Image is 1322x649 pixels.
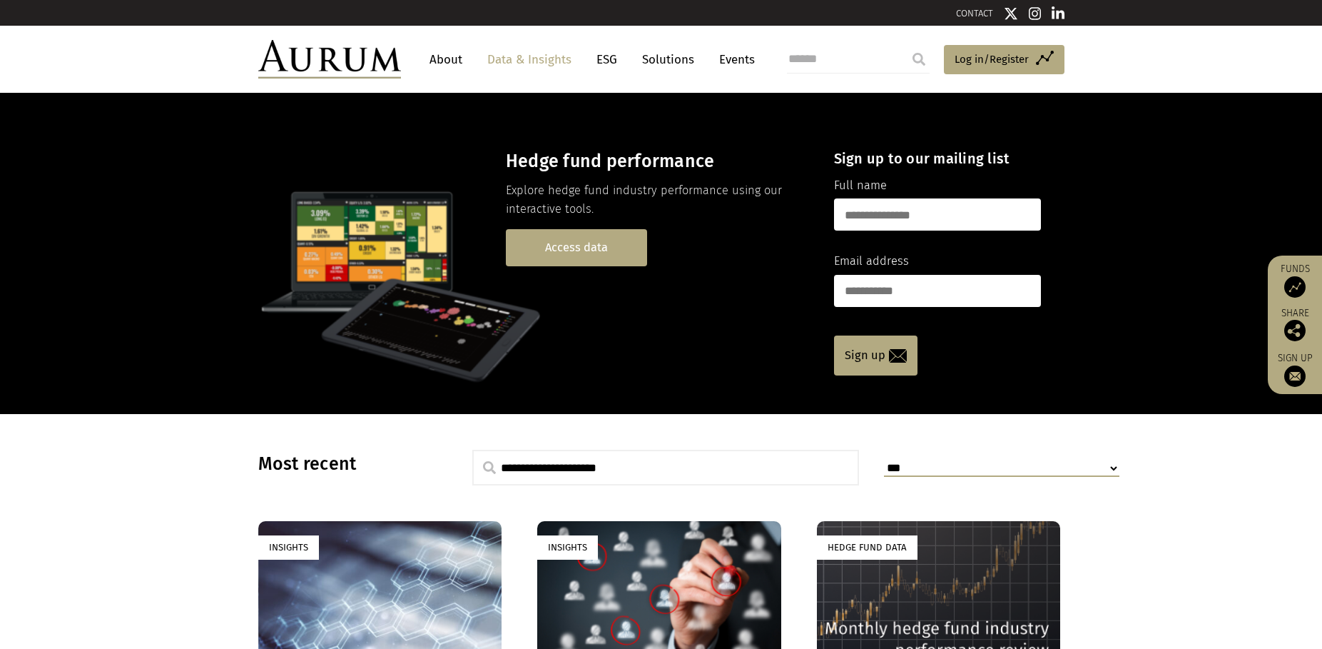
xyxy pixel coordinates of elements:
[1029,6,1042,21] img: Instagram icon
[635,46,701,73] a: Solutions
[834,252,909,271] label: Email address
[506,229,647,266] a: Access data
[1004,6,1018,21] img: Twitter icon
[834,150,1041,167] h4: Sign up to our mailing list
[1275,308,1315,341] div: Share
[506,151,809,172] h3: Hedge fund performance
[817,535,917,559] div: Hedge Fund Data
[258,535,319,559] div: Insights
[258,40,401,79] img: Aurum
[537,535,598,559] div: Insights
[955,51,1029,68] span: Log in/Register
[712,46,755,73] a: Events
[834,336,917,376] a: Sign up
[956,8,993,19] a: CONTACT
[422,46,469,73] a: About
[834,176,887,195] label: Full name
[480,46,579,73] a: Data & Insights
[905,45,933,74] input: Submit
[1275,263,1315,298] a: Funds
[944,45,1064,75] a: Log in/Register
[589,46,624,73] a: ESG
[258,453,437,475] h3: Most recent
[1052,6,1064,21] img: Linkedin icon
[1284,366,1306,387] img: Sign up to our newsletter
[1275,352,1315,387] a: Sign up
[889,349,907,363] img: email-icon
[483,461,496,474] img: search.svg
[1284,320,1306,341] img: Share this post
[1284,276,1306,298] img: Access Funds
[506,181,809,219] p: Explore hedge fund industry performance using our interactive tools.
